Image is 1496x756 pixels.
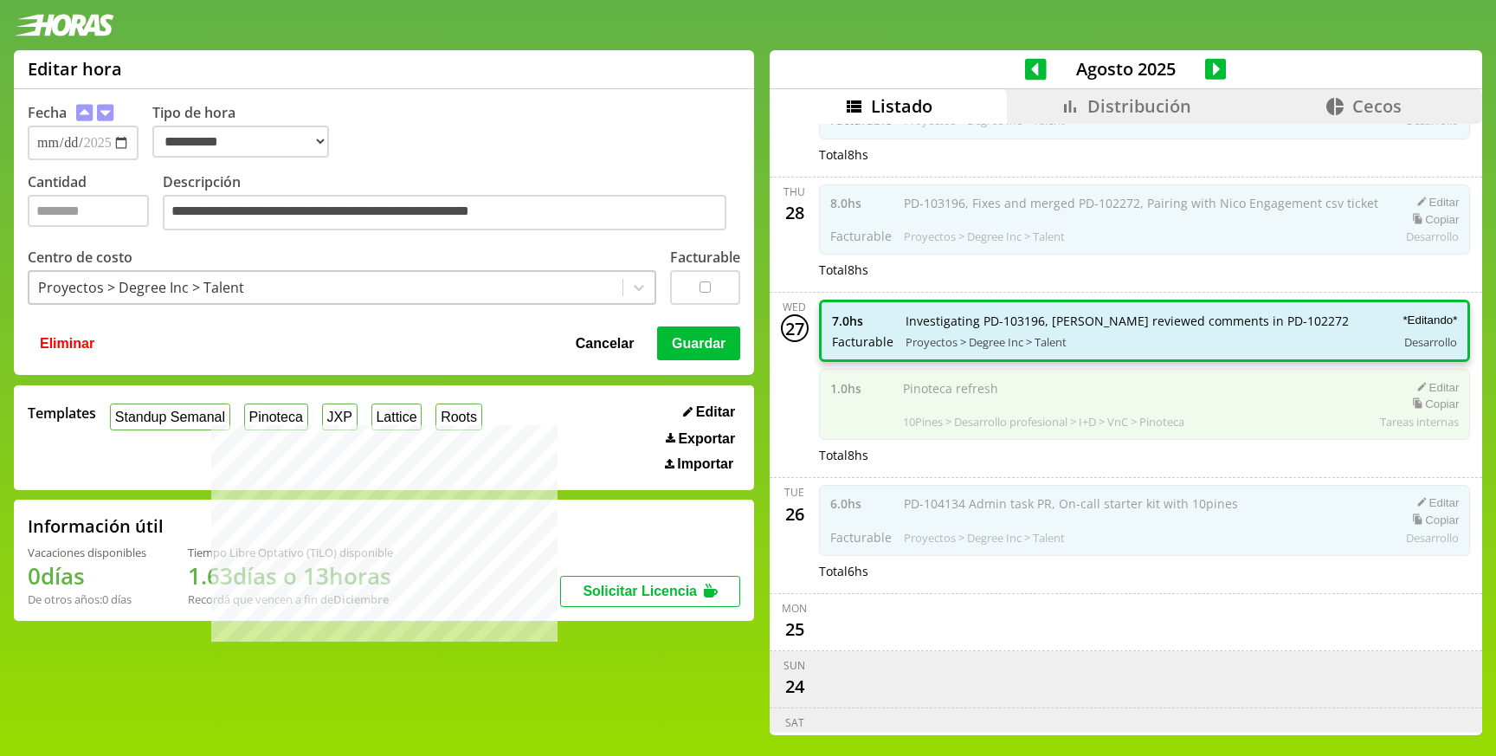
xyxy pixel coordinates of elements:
button: Guardar [657,326,740,359]
span: Cecos [1352,94,1402,118]
label: Centro de costo [28,248,132,267]
div: 26 [781,500,809,527]
textarea: Descripción [163,195,726,231]
button: Solicitar Licencia [560,576,740,607]
button: Exportar [661,430,740,448]
div: Vacaciones disponibles [28,545,146,560]
div: Tue [784,485,804,500]
div: Total 6 hs [819,563,1471,579]
img: logotipo [14,14,114,36]
div: Total 8 hs [819,447,1471,463]
select: Tipo de hora [152,126,329,158]
h1: Editar hora [28,57,122,81]
span: Listado [871,94,932,118]
div: 28 [781,199,809,227]
div: 24 [781,673,809,701]
div: Wed [783,300,806,314]
div: Recordá que vencen a fin de [188,591,393,607]
input: Cantidad [28,195,149,227]
label: Tipo de hora [152,103,343,160]
span: Distribución [1087,94,1191,118]
span: Templates [28,404,96,423]
span: Exportar [678,431,735,447]
div: Sun [783,658,805,673]
label: Fecha [28,103,67,122]
div: De otros años: 0 días [28,591,146,607]
label: Facturable [670,248,740,267]
button: Lattice [371,404,422,430]
h2: Información útil [28,514,164,538]
h1: 1.63 días o 13 horas [188,560,393,591]
button: Eliminar [35,326,100,359]
span: Importar [677,456,733,472]
button: JXP [322,404,358,430]
div: Mon [782,601,807,616]
button: Editar [678,404,740,421]
div: Total 8 hs [819,146,1471,163]
div: Total 8 hs [819,262,1471,278]
button: Cancelar [571,326,640,359]
div: scrollable content [770,124,1482,733]
label: Cantidad [28,172,163,236]
div: 25 [781,616,809,643]
span: Solicitar Licencia [583,584,697,598]
h1: 0 días [28,560,146,591]
span: Editar [696,404,735,420]
div: Sat [785,715,804,730]
div: Thu [783,184,805,199]
button: Pinoteca [244,404,308,430]
b: Diciembre [333,591,389,607]
div: 27 [781,314,809,342]
button: Standup Semanal [110,404,230,430]
label: Descripción [163,172,740,236]
button: Roots [435,404,481,430]
div: Proyectos > Degree Inc > Talent [38,278,244,297]
span: Agosto 2025 [1047,57,1205,81]
div: Tiempo Libre Optativo (TiLO) disponible [188,545,393,560]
